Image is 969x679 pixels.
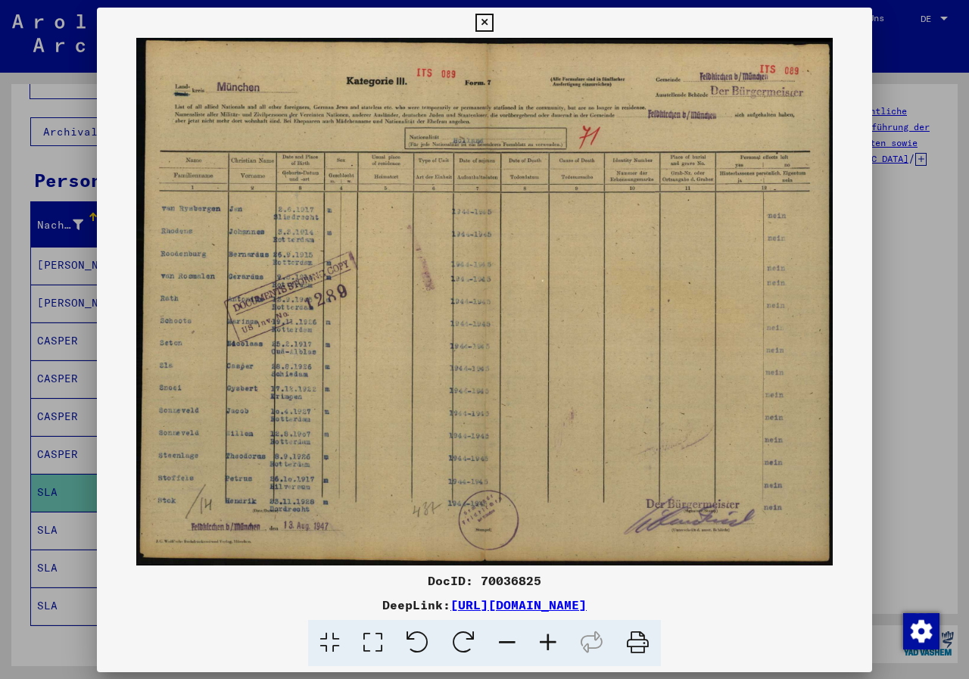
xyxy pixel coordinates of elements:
img: 001.jpg [97,38,872,565]
div: DeepLink: [97,596,872,614]
a: [URL][DOMAIN_NAME] [450,597,587,612]
div: DocID: 70036825 [97,572,872,590]
div: Zustimmung ändern [902,612,939,649]
img: Zustimmung ändern [903,613,939,649]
